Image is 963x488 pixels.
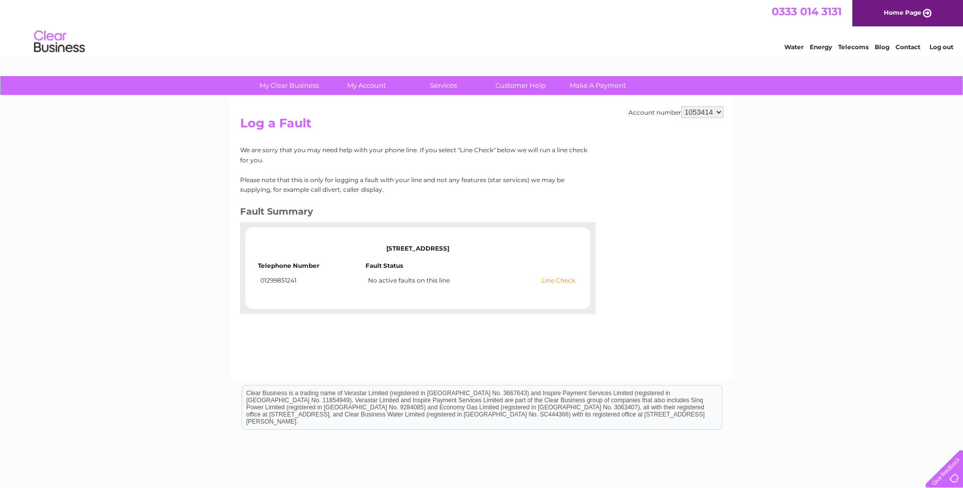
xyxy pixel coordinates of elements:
a: Customer Help [479,76,562,95]
a: Blog [875,43,889,51]
img: logo.png [34,26,85,57]
a: My Account [324,76,408,95]
h2: Log a Fault [240,116,723,135]
a: Make A Payment [556,76,640,95]
td: Fault Status [366,262,577,274]
td: Telephone Number [258,262,366,274]
a: Line Check [542,277,575,284]
p: We are sorry that you may need help with your phone line. If you select "Line Check" below we wil... [240,145,588,164]
td: 01299851241 [258,274,366,287]
td: [STREET_ADDRESS] [258,235,578,262]
a: Contact [895,43,920,51]
a: 0333 014 3131 [772,5,842,18]
a: Energy [810,43,832,51]
td: No active faults on this line [366,274,577,287]
a: Telecoms [838,43,869,51]
a: Services [402,76,485,95]
p: Please note that this is only for logging a fault with your line and not any features (star servi... [240,175,588,194]
a: My Clear Business [247,76,331,95]
div: Account number [628,106,723,118]
a: Water [784,43,804,51]
div: Clear Business is a trading name of Verastar Limited (registered in [GEOGRAPHIC_DATA] No. 3667643... [242,6,722,49]
h3: Fault Summary [240,204,588,222]
a: Log out [929,43,953,51]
